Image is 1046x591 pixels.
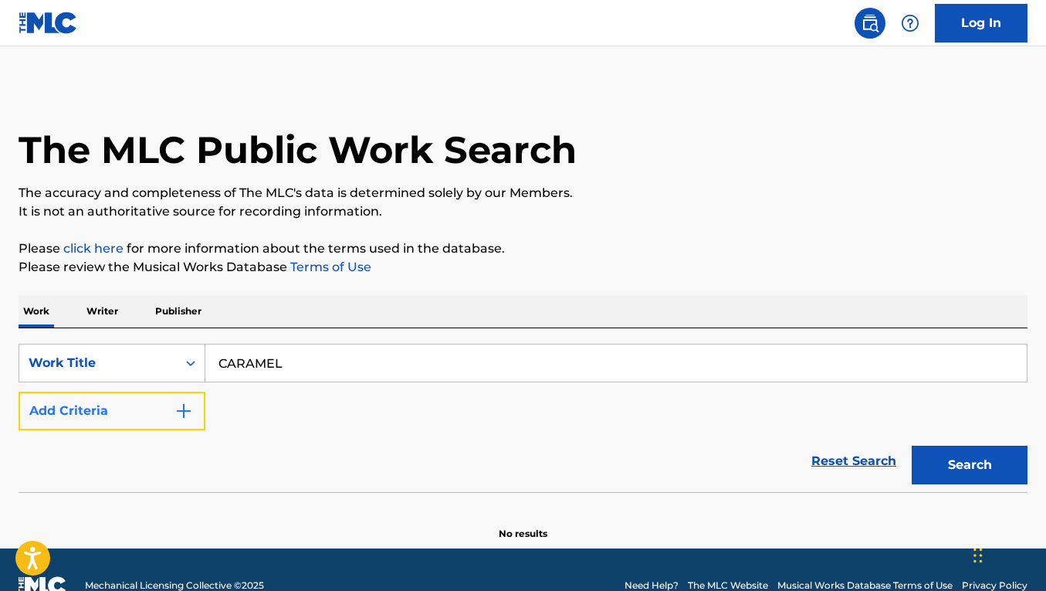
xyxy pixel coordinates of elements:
img: MLC Logo [19,12,78,34]
a: click here [63,241,124,256]
p: It is not an authoritative source for recording information. [19,202,1027,221]
p: Please review the Musical Works Database [19,258,1027,277]
form: Search Form [19,344,1027,492]
div: Drag [973,532,983,579]
p: No results [499,508,547,541]
p: Writer [82,295,123,328]
button: Add Criteria [19,392,205,430]
p: Please for more information about the terms used in the database. [19,239,1027,258]
p: The accuracy and completeness of The MLC's data is determined solely by our Members. [19,184,1027,202]
a: Public Search [855,8,885,39]
img: help [901,14,919,32]
div: Help [895,8,926,39]
div: Work Title [29,354,168,372]
p: Work [19,295,54,328]
button: Search [912,446,1027,484]
p: Publisher [151,295,206,328]
a: Terms of Use [287,260,371,274]
img: search [861,14,879,32]
a: Log In [935,4,1027,42]
a: Reset Search [804,444,904,478]
h1: The MLC Public Work Search [19,127,577,173]
img: 9d2ae6d4665cec9f34b9.svg [174,402,193,420]
iframe: Chat Widget [969,517,1046,591]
